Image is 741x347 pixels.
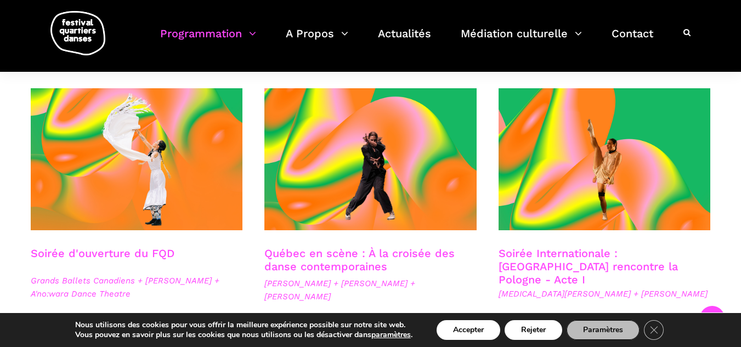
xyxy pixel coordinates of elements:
button: paramètres [371,330,411,340]
button: Rejeter [505,320,562,340]
p: Nous utilisons des cookies pour vous offrir la meilleure expérience possible sur notre site web. [75,320,412,330]
img: logo-fqd-med [50,11,105,55]
a: Actualités [378,24,431,56]
a: Médiation culturelle [461,24,582,56]
a: Soirée Internationale : [GEOGRAPHIC_DATA] rencontre la Pologne - Acte I [499,247,678,286]
a: A Propos [286,24,348,56]
button: Close GDPR Cookie Banner [644,320,664,340]
a: Soirée d'ouverture du FQD [31,247,174,260]
button: Accepter [437,320,500,340]
p: Vous pouvez en savoir plus sur les cookies que nous utilisons ou les désactiver dans . [75,330,412,340]
span: [PERSON_NAME] + [PERSON_NAME] + [PERSON_NAME] [264,277,477,303]
a: Québec en scène : À la croisée des danse contemporaines [264,247,455,273]
a: Programmation [160,24,256,56]
button: Paramètres [567,320,640,340]
span: [MEDICAL_DATA][PERSON_NAME] + [PERSON_NAME] [499,287,711,300]
span: Grands Ballets Canadiens + [PERSON_NAME] + A'no:wara Dance Theatre [31,274,243,300]
a: Contact [612,24,653,56]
